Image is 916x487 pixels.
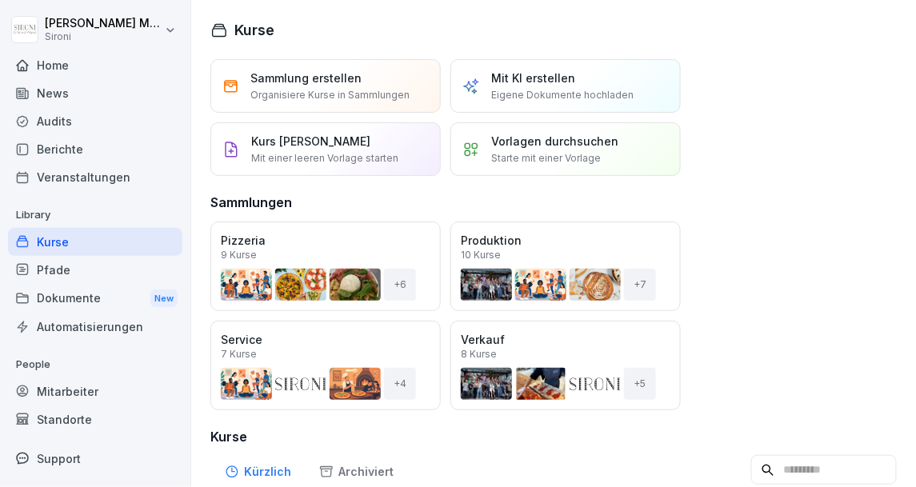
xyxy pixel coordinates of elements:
a: Pfade [8,256,182,284]
p: Sironi [45,31,162,42]
h3: Sammlungen [210,193,292,212]
a: News [8,79,182,107]
a: Audits [8,107,182,135]
h3: Kurse [210,427,897,446]
p: Starte mit einer Vorlage [491,151,601,166]
p: Vorlagen durchsuchen [491,133,618,150]
a: Standorte [8,405,182,433]
p: Sammlung erstellen [250,70,362,86]
a: Verkauf8 Kurse+5 [450,321,681,410]
a: Berichte [8,135,182,163]
a: Mitarbeiter [8,377,182,405]
div: New [150,289,178,308]
div: + 6 [384,269,416,301]
div: + 5 [624,368,656,400]
p: 8 Kurse [461,349,497,359]
p: Verkauf [461,331,670,348]
a: Home [8,51,182,79]
div: + 7 [624,269,656,301]
p: Produktion [461,232,670,249]
p: 9 Kurse [221,250,257,260]
p: Organisiere Kurse in Sammlungen [250,88,410,102]
p: Kurs [PERSON_NAME] [251,133,370,150]
p: [PERSON_NAME] Malec [45,17,162,30]
p: Mit KI erstellen [491,70,575,86]
a: DokumenteNew [8,284,182,313]
div: + 4 [384,368,416,400]
p: Eigene Dokumente hochladen [491,88,634,102]
p: Library [8,202,182,228]
div: Support [8,445,182,473]
a: Veranstaltungen [8,163,182,191]
p: 7 Kurse [221,349,257,359]
p: Mit einer leeren Vorlage starten [251,151,398,166]
a: Pizzeria9 Kurse+6 [210,222,441,311]
a: Kurse [8,228,182,256]
a: Produktion10 Kurse+7 [450,222,681,311]
p: 10 Kurse [461,250,501,260]
a: Service7 Kurse+4 [210,321,441,410]
h1: Kurse [234,19,274,41]
a: Automatisierungen [8,313,182,341]
div: Dokumente [8,284,182,313]
p: Pizzeria [221,232,430,249]
p: Service [221,331,430,348]
p: People [8,352,182,377]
